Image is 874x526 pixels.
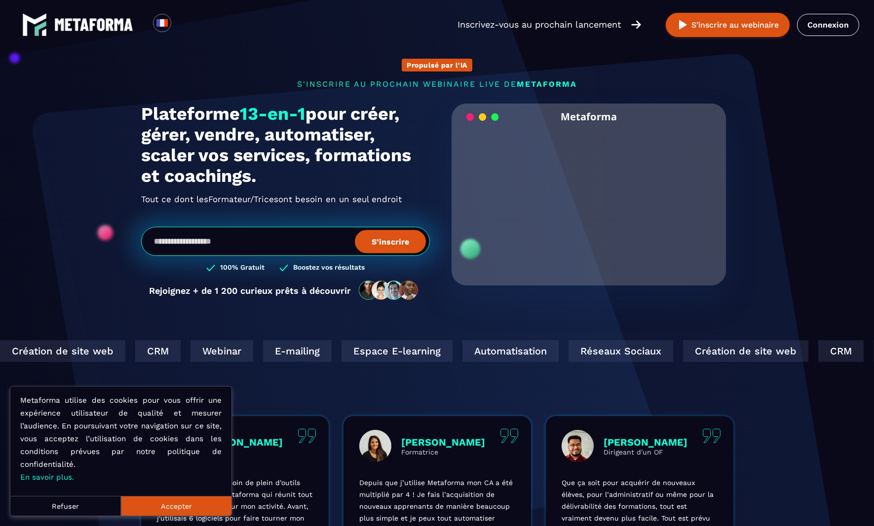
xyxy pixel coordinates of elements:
h1: Plateforme pour créer, gérer, vendre, automatiser, scaler vos services, formations et coachings. [141,104,430,186]
div: E-mailing [237,340,306,362]
img: loading [466,112,499,122]
p: [PERSON_NAME] [401,436,485,448]
p: Formatrice [401,448,485,456]
button: S’inscrire [355,230,426,253]
button: Accepter [121,496,231,516]
p: Metaforma utilise des cookies pour vous offrir une expérience utilisateur de qualité et mesurer l... [20,394,222,484]
div: Automatisation [437,340,533,362]
h2: Tout ce dont les ont besoin en un seul endroit [141,191,430,207]
div: Webinar [165,340,228,362]
img: play [677,19,689,31]
button: Refuser [10,496,121,516]
span: 13-en-1 [240,104,305,124]
p: s'inscrire au prochain webinaire live de [141,79,733,89]
h3: Boostez vos résultats [293,263,365,273]
p: Propulsé par l'IA [407,61,467,69]
h2: Metaforma [561,104,617,130]
img: profile [359,430,391,462]
img: quote [702,428,721,443]
a: Connexion [797,14,859,36]
img: checked [206,263,215,273]
p: [PERSON_NAME] [604,436,687,448]
img: logo [54,18,133,31]
a: En savoir plus. [20,473,74,482]
p: Inscrivez-vous au prochain lancement [457,18,621,32]
img: profile [562,430,594,462]
p: Dirigeant d'un OF [604,448,687,456]
div: Search for option [171,14,195,35]
img: fr [156,17,168,29]
input: Search for option [180,19,187,31]
div: Réseaux Sociaux [543,340,647,362]
img: arrow-right [631,19,641,30]
p: Coach [199,448,283,456]
p: [PERSON_NAME] [199,436,283,448]
img: logo [22,12,47,37]
div: CRM [110,340,155,362]
video: Your browser does not support the video tag. [459,130,719,259]
img: checked [279,263,288,273]
span: METAFORMA [517,79,577,89]
img: community-people [356,280,422,301]
h3: 100% Gratuit [220,263,265,273]
img: quote [500,428,519,443]
span: Formateur/Trices [208,191,278,207]
button: S’inscrire au webinaire [666,13,790,37]
p: Rejoignez + de 1 200 curieux prêts à découvrir [149,285,351,296]
div: CRM [793,340,838,362]
img: quote [298,428,316,443]
div: Espace E-learning [316,340,427,362]
div: Création de site web [657,340,783,362]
